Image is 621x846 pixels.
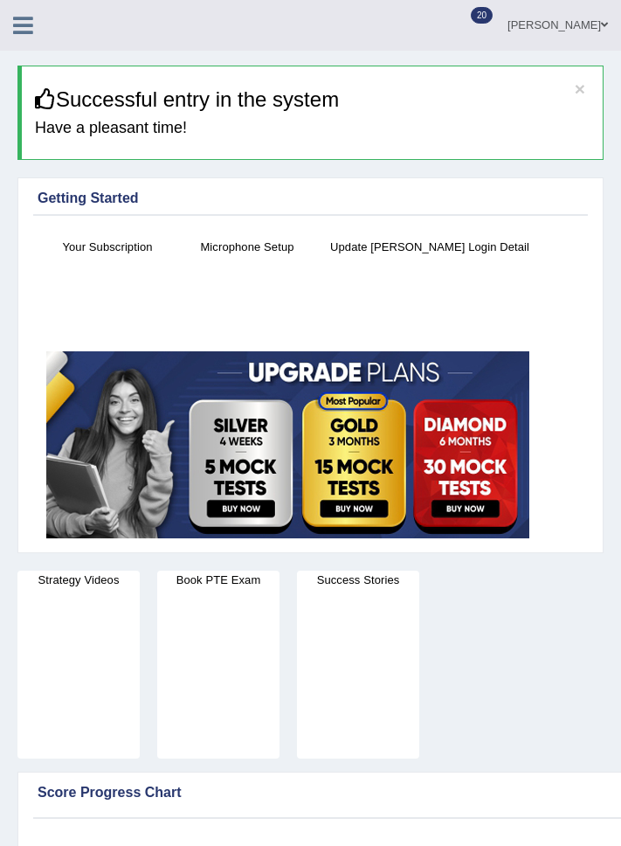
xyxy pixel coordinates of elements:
h4: Book PTE Exam [157,571,279,589]
h4: Update [PERSON_NAME] Login Detail [326,238,534,256]
h4: Have a pleasant time! [35,120,590,137]
button: × [575,80,585,98]
div: Getting Started [38,188,583,209]
h4: Your Subscription [46,238,169,256]
h4: Microphone Setup [186,238,308,256]
span: 20 [471,7,493,24]
h4: Strategy Videos [17,571,140,589]
h4: Success Stories [297,571,419,589]
img: small5.jpg [46,351,529,538]
h3: Successful entry in the system [35,88,590,111]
